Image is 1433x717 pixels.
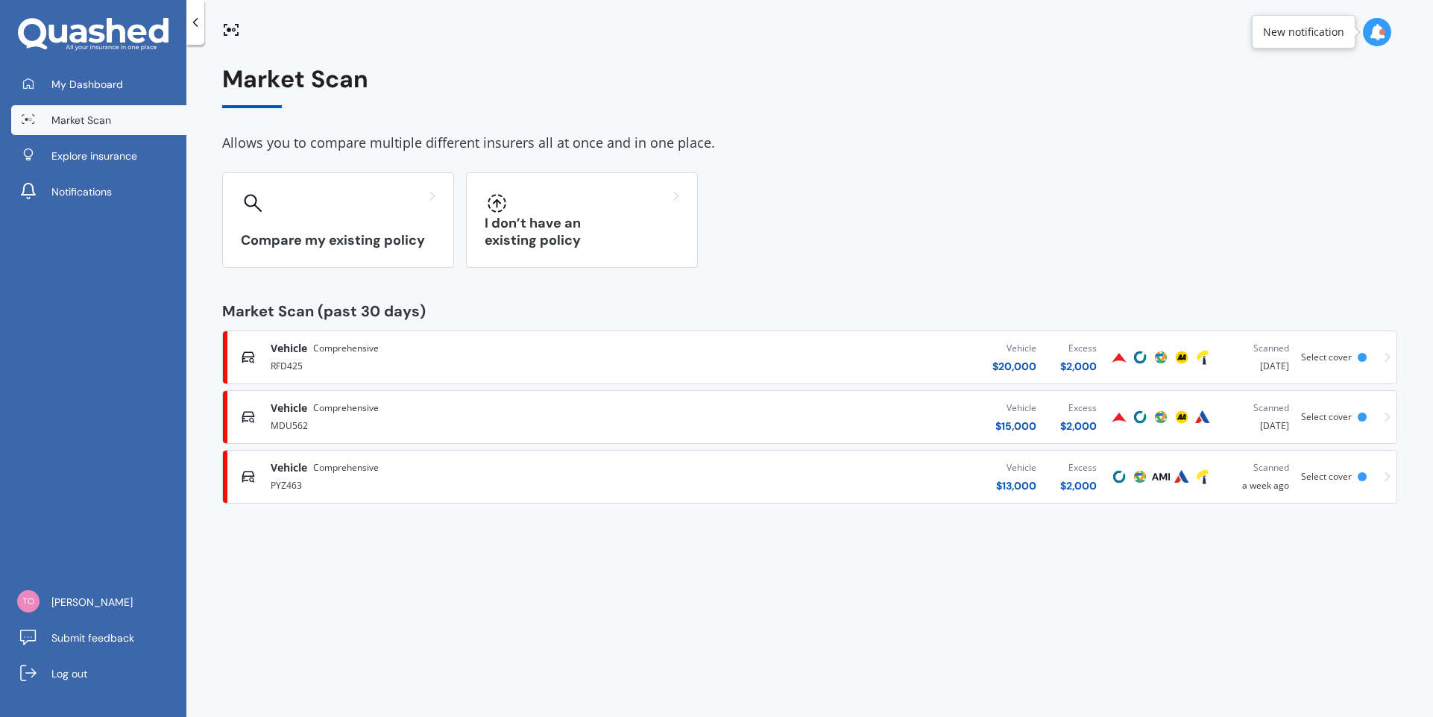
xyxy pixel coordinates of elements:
div: Excess [1060,460,1097,475]
span: Select cover [1301,410,1352,423]
div: a week ago [1225,460,1289,493]
div: Vehicle [992,341,1036,356]
div: RFD425 [271,356,675,374]
a: VehicleComprehensivePYZ463Vehicle$13,000Excess$2,000CoveProtectaAMIAutosureTowerScanneda week ago... [222,450,1397,504]
div: $ 15,000 [995,419,1036,433]
span: Notifications [51,184,112,199]
img: AMI [1152,468,1170,486]
span: [PERSON_NAME] [51,595,133,610]
div: Scanned [1225,341,1289,356]
div: New notification [1263,25,1344,40]
div: Excess [1060,401,1097,416]
img: Cove [1131,408,1149,426]
img: Cove [1131,348,1149,366]
div: $ 20,000 [992,359,1036,374]
div: Market Scan (past 30 days) [222,304,1397,319]
span: Explore insurance [51,148,137,163]
div: Allows you to compare multiple different insurers all at once and in one place. [222,132,1397,154]
img: Autosure [1173,468,1191,486]
img: Protecta [1152,408,1170,426]
span: Select cover [1301,351,1352,363]
span: Submit feedback [51,630,134,645]
h3: Compare my existing policy [241,232,435,249]
span: Vehicle [271,460,307,475]
img: 17ce0f4dd245678d4f5a912e176ed60e [17,590,40,613]
div: $ 2,000 [1060,419,1097,433]
a: Submit feedback [11,623,186,653]
img: AA [1173,408,1191,426]
span: Comprehensive [313,460,379,475]
span: Log out [51,666,87,681]
a: Explore insurance [11,141,186,171]
a: Market Scan [11,105,186,135]
img: Provident [1110,408,1128,426]
div: $ 13,000 [996,478,1036,493]
div: PYZ463 [271,475,675,493]
div: Market Scan [222,66,1397,108]
img: Cove [1110,468,1128,486]
img: Provident [1110,348,1128,366]
div: Scanned [1225,460,1289,475]
h3: I don’t have an existing policy [485,215,679,249]
a: Notifications [11,177,186,207]
img: Tower [1194,468,1212,486]
a: VehicleComprehensiveMDU562Vehicle$15,000Excess$2,000ProvidentCoveProtectaAAAutosureScanned[DATE]S... [222,390,1397,444]
div: [DATE] [1225,341,1289,374]
img: AA [1173,348,1191,366]
img: Protecta [1131,468,1149,486]
div: Vehicle [996,460,1036,475]
div: Vehicle [995,401,1036,416]
a: Log out [11,659,186,689]
span: Vehicle [271,401,307,416]
span: Vehicle [271,341,307,356]
img: Protecta [1152,348,1170,366]
img: Tower [1194,348,1212,366]
span: Comprehensive [313,341,379,356]
span: Comprehensive [313,401,379,416]
a: My Dashboard [11,69,186,99]
a: [PERSON_NAME] [11,587,186,617]
div: $ 2,000 [1060,478,1097,493]
a: VehicleComprehensiveRFD425Vehicle$20,000Excess$2,000ProvidentCoveProtectaAATowerScanned[DATE]Sele... [222,331,1397,384]
span: My Dashboard [51,77,123,92]
div: MDU562 [271,416,675,433]
div: $ 2,000 [1060,359,1097,374]
img: Autosure [1194,408,1212,426]
div: [DATE] [1225,401,1289,433]
div: Scanned [1225,401,1289,416]
span: Select cover [1301,470,1352,483]
span: Market Scan [51,113,111,128]
div: Excess [1060,341,1097,356]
